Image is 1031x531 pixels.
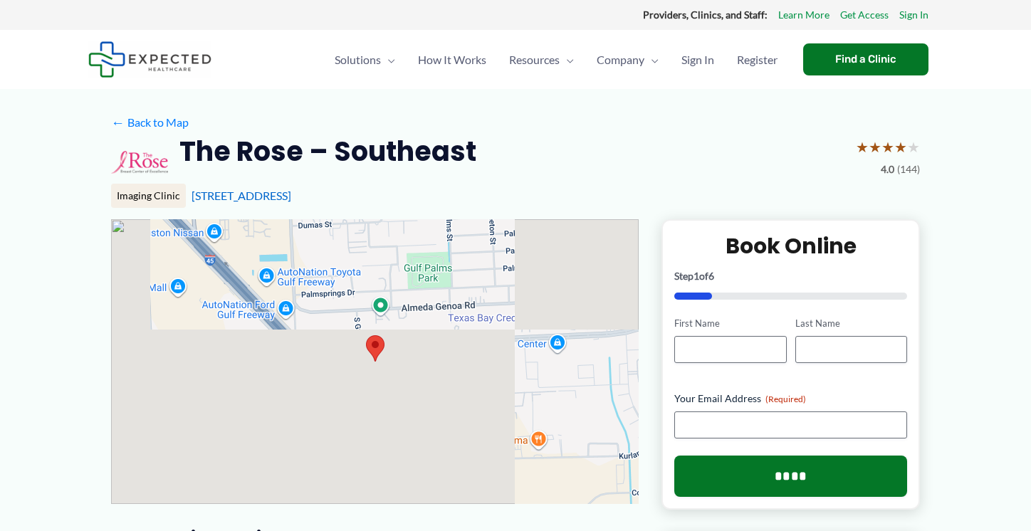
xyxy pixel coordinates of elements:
[737,35,778,85] span: Register
[418,35,486,85] span: How It Works
[644,35,659,85] span: Menu Toggle
[899,6,928,24] a: Sign In
[894,134,907,160] span: ★
[856,134,869,160] span: ★
[597,35,644,85] span: Company
[323,35,407,85] a: SolutionsMenu Toggle
[670,35,726,85] a: Sign In
[674,317,786,330] label: First Name
[335,35,381,85] span: Solutions
[795,317,907,330] label: Last Name
[560,35,574,85] span: Menu Toggle
[708,270,714,282] span: 6
[674,391,907,406] label: Your Email Address
[681,35,714,85] span: Sign In
[111,184,186,208] div: Imaging Clinic
[192,189,291,202] a: [STREET_ADDRESS]
[509,35,560,85] span: Resources
[869,134,881,160] span: ★
[674,232,907,260] h2: Book Online
[881,160,894,179] span: 4.0
[840,6,889,24] a: Get Access
[88,41,211,78] img: Expected Healthcare Logo - side, dark font, small
[803,43,928,75] a: Find a Clinic
[897,160,920,179] span: (144)
[323,35,789,85] nav: Primary Site Navigation
[111,115,125,129] span: ←
[907,134,920,160] span: ★
[765,394,806,404] span: (Required)
[674,271,907,281] p: Step of
[585,35,670,85] a: CompanyMenu Toggle
[381,35,395,85] span: Menu Toggle
[881,134,894,160] span: ★
[778,6,829,24] a: Learn More
[498,35,585,85] a: ResourcesMenu Toggle
[694,270,699,282] span: 1
[179,134,476,169] h2: The Rose – Southeast
[407,35,498,85] a: How It Works
[726,35,789,85] a: Register
[111,112,189,133] a: ←Back to Map
[643,9,768,21] strong: Providers, Clinics, and Staff:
